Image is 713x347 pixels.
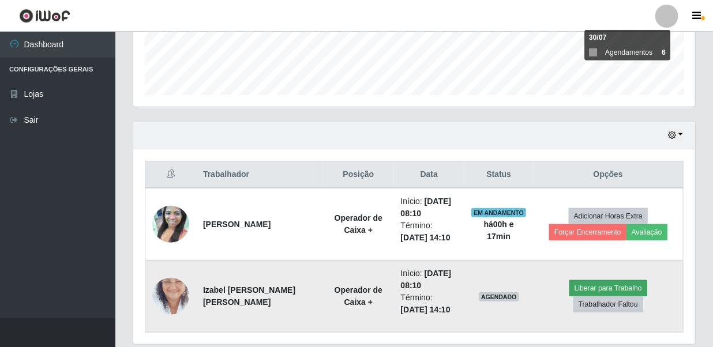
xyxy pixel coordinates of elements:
[401,305,451,314] time: [DATE] 14:10
[401,195,457,220] li: Início:
[549,224,626,240] button: Forçar Encerramento
[471,208,526,217] span: EM ANDAMENTO
[335,285,382,307] strong: Operador de Caixa +
[573,296,643,312] button: Trabalhador Faltou
[335,213,382,235] strong: Operador de Caixa +
[479,292,519,301] span: AGENDADO
[401,269,452,290] time: [DATE] 08:10
[401,233,451,242] time: [DATE] 14:10
[484,220,514,241] strong: há 00 h e 17 min
[534,161,684,188] th: Opções
[203,285,295,307] strong: Izabel [PERSON_NAME] [PERSON_NAME]
[203,220,271,229] strong: [PERSON_NAME]
[626,224,667,240] button: Avaliação
[569,280,647,296] button: Liberar para Trabalho
[401,267,457,292] li: Início:
[196,161,323,188] th: Trabalhador
[152,263,189,329] img: 1677848309634.jpeg
[569,208,648,224] button: Adicionar Horas Extra
[464,161,534,188] th: Status
[152,191,189,257] img: 1650687338616.jpeg
[401,197,452,218] time: [DATE] 08:10
[323,161,393,188] th: Posição
[401,220,457,244] li: Término:
[401,292,457,316] li: Término:
[394,161,464,188] th: Data
[19,9,70,23] img: CoreUI Logo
